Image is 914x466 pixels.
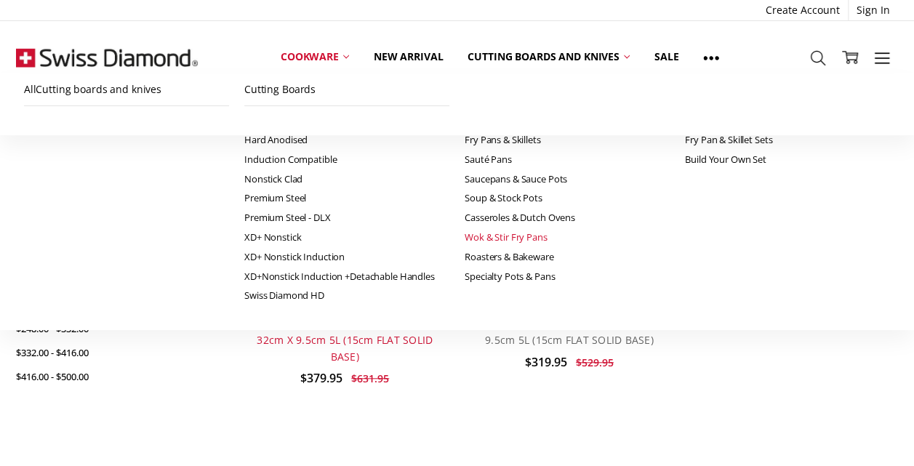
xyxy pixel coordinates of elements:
[244,73,449,106] a: Cutting Boards
[642,41,691,73] a: Sale
[455,41,642,73] a: Cutting boards and knives
[252,317,438,363] a: XD Induction Nonstick Wok with Lid - 32cm X 9.5cm 5L (15cm FLAT SOLID BASE)
[300,370,342,386] span: $379.95
[576,355,614,369] span: $529.95
[361,41,455,73] a: New arrival
[691,41,731,73] a: Show All
[525,354,567,370] span: $319.95
[16,341,224,365] a: $332.00 - $416.00
[268,41,361,73] a: Cookware
[351,371,389,385] span: $631.95
[16,365,224,389] a: $416.00 - $500.00
[16,21,198,94] img: Free Shipping On Every Order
